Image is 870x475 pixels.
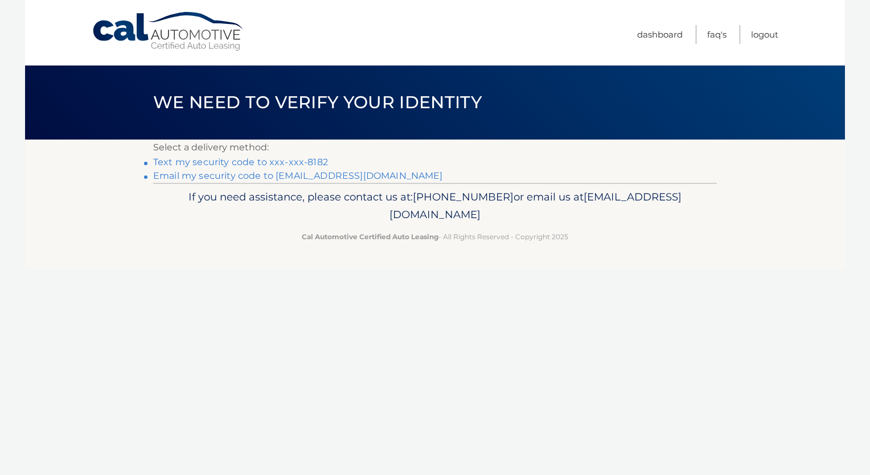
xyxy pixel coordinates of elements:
[707,25,727,44] a: FAQ's
[153,92,482,113] span: We need to verify your identity
[161,188,709,224] p: If you need assistance, please contact us at: or email us at
[413,190,514,203] span: [PHONE_NUMBER]
[637,25,683,44] a: Dashboard
[92,11,245,52] a: Cal Automotive
[161,231,709,243] p: - All Rights Reserved - Copyright 2025
[153,140,717,155] p: Select a delivery method:
[751,25,778,44] a: Logout
[153,157,328,167] a: Text my security code to xxx-xxx-8182
[302,232,438,241] strong: Cal Automotive Certified Auto Leasing
[153,170,443,181] a: Email my security code to [EMAIL_ADDRESS][DOMAIN_NAME]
